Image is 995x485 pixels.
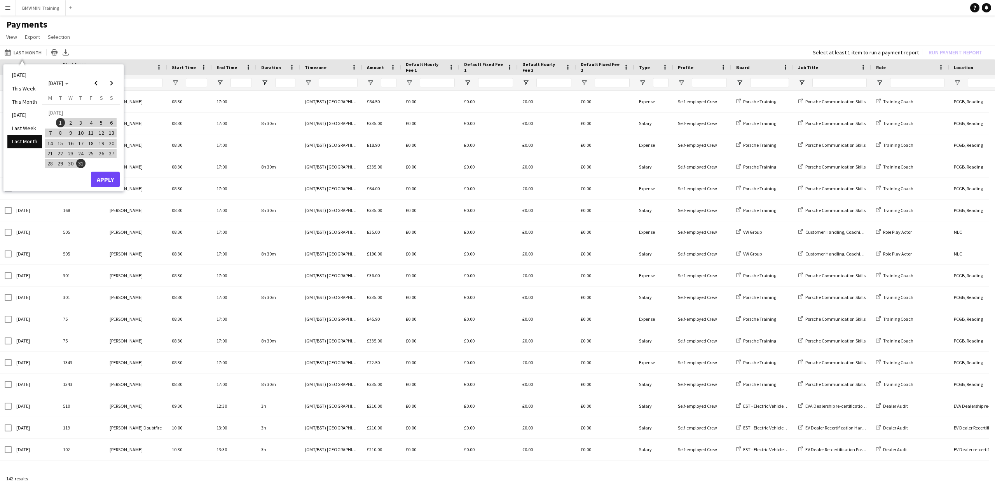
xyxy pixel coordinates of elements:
[66,139,75,148] span: 16
[56,149,65,158] span: 22
[883,294,913,300] span: Training Coach
[66,158,76,169] button: 30-07-2025
[736,251,762,257] a: VW Group
[216,79,223,86] button: Open Filter Menu
[576,308,634,330] div: £0.00
[459,243,518,264] div: £0.00
[478,78,513,87] input: Default Fixed Fee 1 Filter Input
[464,79,471,86] button: Open Filter Menu
[91,172,120,187] button: Apply
[876,186,913,191] a: Training Coach
[678,79,685,86] button: Open Filter Menu
[736,273,776,278] a: Porsche Training
[743,99,776,104] span: Porsche Training
[883,229,912,235] span: Role Play Actor
[798,79,805,86] button: Open Filter Menu
[56,139,65,148] span: 15
[107,118,116,127] span: 6
[876,229,912,235] a: Role Play Actor
[97,129,106,138] span: 12
[300,287,362,308] div: (GMT/BST) [GEOGRAPHIC_DATA]
[300,308,362,330] div: (GMT/BST) [GEOGRAPHIC_DATA]
[401,265,459,286] div: £0.00
[743,142,776,148] span: Porsche Training
[798,120,866,126] a: Porsche Communication Skills
[805,186,866,191] span: Porsche Communication Skills
[805,142,866,148] span: Porsche Communication Skills
[45,138,55,148] button: 14-07-2025
[172,79,179,86] button: Open Filter Menu
[300,200,362,221] div: (GMT/BST) [GEOGRAPHIC_DATA]
[96,138,106,148] button: 19-07-2025
[167,178,212,199] div: 08:30
[6,33,17,40] span: View
[12,221,58,243] div: [DATE]
[805,99,866,104] span: Porsche Communication Skills
[576,156,634,177] div: £0.00
[97,139,106,148] span: 19
[798,164,866,170] a: Porsche Communication Skills
[66,118,75,127] span: 2
[96,118,106,128] button: 05-07-2025
[212,91,257,112] div: 17:00
[798,294,866,300] a: Porsche Communication Skills
[798,316,866,322] a: Porsche Communication Skills
[58,265,105,286] div: 301
[876,294,913,300] a: Training Coach
[300,156,362,177] div: (GMT/BST) [GEOGRAPHIC_DATA]
[56,129,65,138] span: 8
[459,134,518,156] div: £0.00
[300,134,362,156] div: (GMT/BST) [GEOGRAPHIC_DATA]
[743,207,776,213] span: Porsche Training
[890,78,944,87] input: Role Filter Input
[798,142,866,148] a: Porsche Communication Skills
[743,294,776,300] span: Porsche Training
[300,91,362,112] div: (GMT/BST) [GEOGRAPHIC_DATA]
[406,79,413,86] button: Open Filter Menu
[106,138,117,148] button: 20-07-2025
[805,207,866,213] span: Porsche Communication Skills
[76,118,86,127] span: 3
[518,134,576,156] div: £0.00
[634,308,673,330] div: Expense
[66,129,75,138] span: 9
[319,78,358,87] input: Timezone Filter Input
[634,265,673,286] div: Expense
[876,273,913,278] a: Training Coach
[401,287,459,308] div: £0.00
[45,76,72,90] button: Choose month and year
[883,120,913,126] span: Training Coach
[76,138,86,148] button: 17-07-2025
[518,200,576,221] div: £0.00
[459,113,518,134] div: £0.00
[736,164,776,170] a: Porsche Training
[381,78,396,87] input: Amount Filter Input
[576,134,634,156] div: £0.00
[45,149,55,158] span: 21
[88,75,104,91] button: Previous month
[673,134,731,156] div: Self-employed Crew
[459,200,518,221] div: £0.00
[536,78,571,87] input: Default Hourly Fee 2 Filter Input
[257,113,300,134] div: 8h 30m
[96,128,106,138] button: 12-07-2025
[798,99,866,104] a: Porsche Communication Skills
[420,78,455,87] input: Default Hourly Fee 1 Filter Input
[883,273,913,278] span: Training Coach
[212,200,257,221] div: 17:00
[86,128,96,138] button: 11-07-2025
[883,164,913,170] span: Training Coach
[518,178,576,199] div: £0.00
[167,200,212,221] div: 08:30
[634,134,673,156] div: Expense
[673,265,731,286] div: Self-employed Crew
[167,156,212,177] div: 08:30
[86,118,96,127] span: 4
[300,243,362,264] div: (GMT/BST) [GEOGRAPHIC_DATA]
[107,129,116,138] span: 13
[56,118,65,127] span: 1
[736,120,776,126] a: Porsche Training
[883,251,912,257] span: Role Play Actor
[954,79,961,86] button: Open Filter Menu
[212,221,257,243] div: 17:00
